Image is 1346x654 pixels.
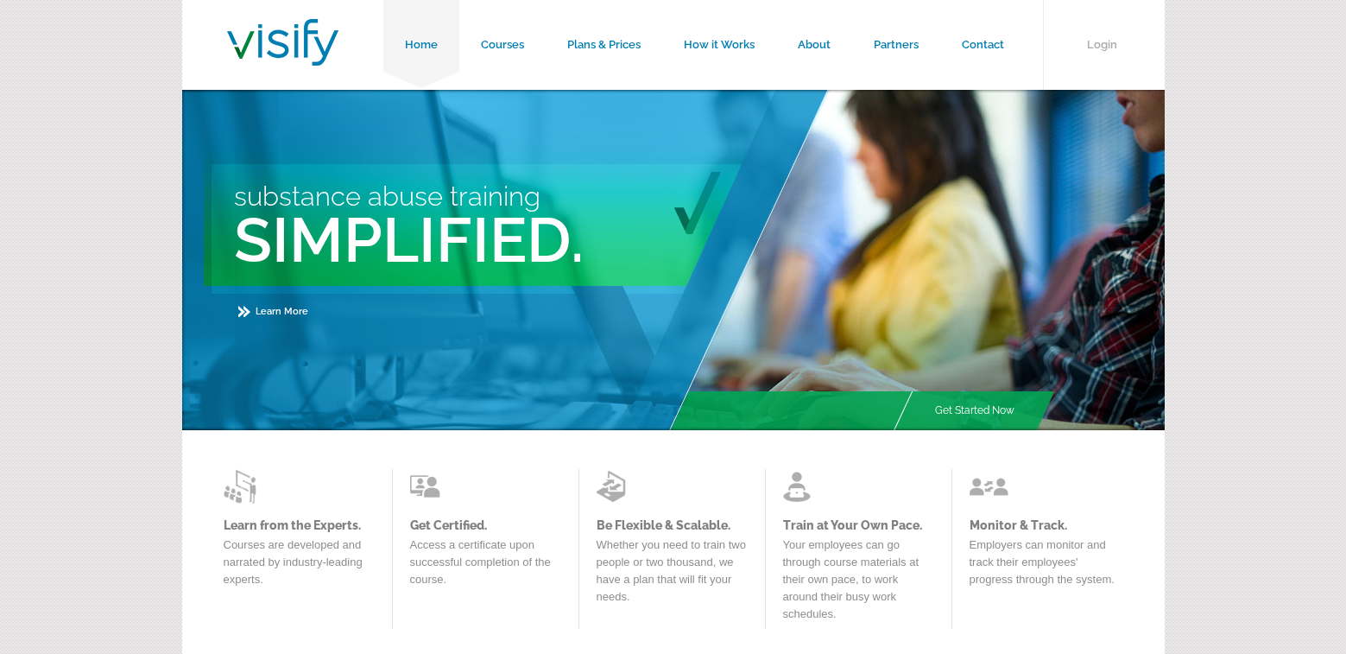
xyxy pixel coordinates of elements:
[913,391,1036,430] a: Get Started Now
[224,469,262,504] img: Learn from the Experts
[597,518,748,532] a: Be Flexible & Scalable.
[410,469,449,504] img: Learn from the Experts
[224,518,375,532] a: Learn from the Experts.
[234,203,833,276] h2: Simplified.
[238,306,308,317] a: Learn More
[783,469,822,504] img: Learn from the Experts
[970,518,1121,532] a: Monitor & Track.
[597,469,635,504] img: Learn from the Experts
[234,181,833,212] h3: Substance Abuse Training
[224,537,375,597] p: Courses are developed and narrated by industry-leading experts.
[410,518,561,532] a: Get Certified.
[783,537,934,632] p: Your employees can go through course materials at their own pace, to work around their busy work ...
[227,19,338,66] img: Visify Training
[783,518,934,532] a: Train at Your Own Pace.
[410,537,561,597] p: Access a certificate upon successful completion of the course.
[970,537,1121,597] p: Employers can monitor and track their employees' progress through the system.
[597,537,748,614] p: Whether you need to train two people or two thousand, we have a plan that will fit your needs.
[667,90,1165,430] img: Main Image
[227,46,338,71] a: Visify Training
[970,469,1008,504] img: Learn from the Experts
